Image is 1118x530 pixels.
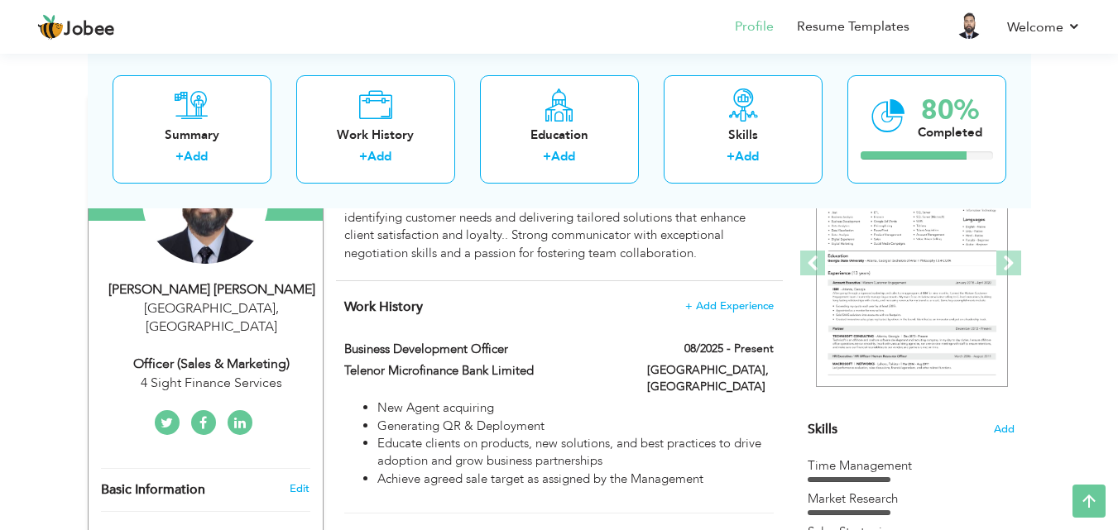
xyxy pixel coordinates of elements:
label: [GEOGRAPHIC_DATA], [GEOGRAPHIC_DATA] [647,362,774,395]
div: Work History [309,126,442,143]
a: Add [367,148,391,165]
li: Educate clients on products, new solutions, and best practices to drive adoption and grow busines... [377,435,773,470]
div: Summary [126,126,258,143]
a: Add [735,148,759,165]
span: Skills [808,420,837,438]
li: Generating QR & Deployment [377,418,773,435]
span: , [276,299,279,318]
div: 80% [918,96,982,123]
div: 4 Sight Finance Services [101,374,323,393]
div: Market Research [808,490,1015,508]
label: + [175,148,184,165]
a: Profile [735,17,774,36]
div: Completed [918,123,982,141]
img: jobee.io [37,14,64,41]
span: Add [994,422,1015,437]
span: Basic Information [101,483,205,498]
a: Resume Templates [797,17,909,36]
div: Officer (Sales & Marketing) [101,355,323,374]
img: Profile Img [956,12,982,39]
span: Work History [344,298,423,316]
li: New Agent acquiring [377,399,773,417]
label: + [727,148,735,165]
a: Edit [290,481,309,496]
div: [GEOGRAPHIC_DATA] [GEOGRAPHIC_DATA] [101,299,323,337]
h4: This helps to show the companies you have worked for. [344,298,773,315]
label: Telenor Microfinance Bank Limited [344,362,622,380]
div: [PERSON_NAME] [PERSON_NAME] [101,280,323,299]
div: Time Management [808,457,1015,475]
span: + Add Experience [685,300,774,312]
span: Jobee [64,21,115,39]
label: Business Development Officer [344,341,622,358]
li: Achieve agreed sale target as assigned by the Management [377,470,773,488]
a: Add [551,148,575,165]
label: 08/2025 - Present [684,341,774,357]
div: Education [493,126,626,143]
div: Skills [677,126,809,143]
label: + [543,148,551,165]
a: Jobee [37,14,115,41]
a: Welcome [1007,17,1081,37]
label: + [359,148,367,165]
a: Add [184,148,208,165]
